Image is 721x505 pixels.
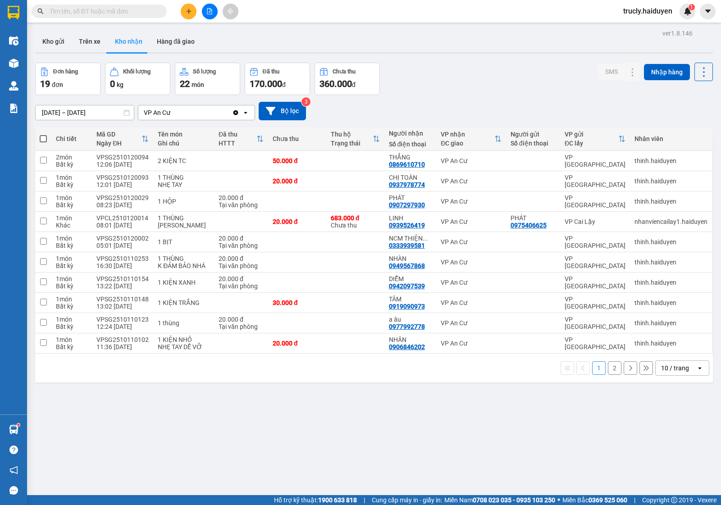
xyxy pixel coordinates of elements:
div: PHÁT [511,214,556,222]
div: 08:01 [DATE] [96,222,149,229]
div: 11:36 [DATE] [96,343,149,350]
th: Toggle SortBy [326,127,384,151]
div: 12:06 [DATE] [96,161,149,168]
div: Người nhận [389,130,432,137]
div: thinh.haiduyen [634,299,707,306]
div: VP An Cư [441,238,501,246]
button: SMS [598,64,625,80]
div: THẮNG [389,154,432,161]
button: Nhập hàng [644,64,690,80]
div: 1 thùng [158,319,210,327]
div: 1 món [56,174,87,181]
div: VP An Cư [441,177,501,185]
div: Mã GD [96,131,141,138]
div: VP [GEOGRAPHIC_DATA] [565,194,625,209]
div: Bất kỳ [56,181,87,188]
div: thinh.haiduyen [634,319,707,327]
button: 1 [592,361,606,375]
div: VP [GEOGRAPHIC_DATA] [565,255,625,269]
div: VP An Cư [441,279,501,286]
button: Kho nhận [108,31,150,52]
div: 0937978774 [389,181,425,188]
div: Tại văn phòng [219,242,264,249]
div: VP [GEOGRAPHIC_DATA] [565,174,625,188]
span: caret-down [704,7,712,15]
span: 22 [180,78,190,89]
span: notification [9,466,18,474]
div: 50.000 đ [273,157,322,164]
div: VPCL2510120014 [96,214,149,222]
button: Hàng đã giao [150,31,202,52]
div: VP An Cư [441,259,501,266]
div: VP An Cư [144,108,170,117]
div: Nhân viên [634,135,707,142]
button: aim [223,4,238,19]
div: 20.000 đ [219,316,264,323]
div: Ngày ĐH [96,140,141,147]
span: message [9,486,18,495]
div: 20.000 đ [273,218,322,225]
div: 0975406625 [511,222,547,229]
div: 0949567868 [389,262,425,269]
button: Đơn hàng19đơn [35,63,100,95]
div: 20.000 đ [273,177,322,185]
div: ĐC lấy [565,140,618,147]
div: 1 món [56,255,87,262]
div: Bất kỳ [56,323,87,330]
div: 1 KIỆN XANH [158,279,210,286]
div: TÂM [389,296,432,303]
div: VPSG2510120094 [96,154,149,161]
svg: Clear value [232,109,239,116]
div: VP [GEOGRAPHIC_DATA] [565,154,625,168]
div: 1 món [56,316,87,323]
input: Select a date range. [36,105,134,120]
div: VP [GEOGRAPHIC_DATA] [565,336,625,350]
div: 20.000 đ [219,235,264,242]
div: Tại văn phòng [219,282,264,290]
div: Số điện thoại [389,141,432,148]
span: 19 [40,78,50,89]
span: aim [227,8,233,14]
div: 0907297930 [389,201,425,209]
div: thinh.haiduyen [634,259,707,266]
div: 05:01 [DATE] [96,242,149,249]
div: VP An Cư [441,299,501,306]
span: đ [282,81,286,88]
div: Khối lượng [123,68,151,75]
div: Chưa thu [331,214,380,229]
div: 12:01 [DATE] [96,181,149,188]
div: Người gửi [511,131,556,138]
span: file-add [206,8,213,14]
div: 0919090973 [389,303,425,310]
button: Bộ lọc [259,102,306,120]
span: trucly.haiduyen [616,5,680,17]
div: PHÁT [389,194,432,201]
span: đơn [52,81,63,88]
span: ... [423,235,428,242]
span: Miền Nam [444,495,555,505]
div: VP An Cư [441,198,501,205]
div: thinh.haiduyen [634,177,707,185]
img: warehouse-icon [9,81,18,91]
div: 20.000 đ [219,275,264,282]
div: 1 món [56,275,87,282]
div: 0939526419 [389,222,425,229]
span: đ [352,81,356,88]
div: thinh.haiduyen [634,198,707,205]
div: 683.000 đ [331,214,380,222]
span: | [364,495,365,505]
span: | [634,495,635,505]
svg: open [696,364,703,372]
div: VPSG2510110154 [96,275,149,282]
div: 1 THÙNG [158,255,210,262]
div: Đã thu [263,68,279,75]
div: 2 món [56,154,87,161]
div: Bất kỳ [56,262,87,269]
span: kg [117,81,123,88]
div: VPSG2510120002 [96,235,149,242]
div: 1 THÙNG GIẤY VÀNG [158,214,210,229]
div: 1 món [56,235,87,242]
span: plus [186,8,192,14]
svg: open [242,109,249,116]
div: VPSG2510110148 [96,296,149,303]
